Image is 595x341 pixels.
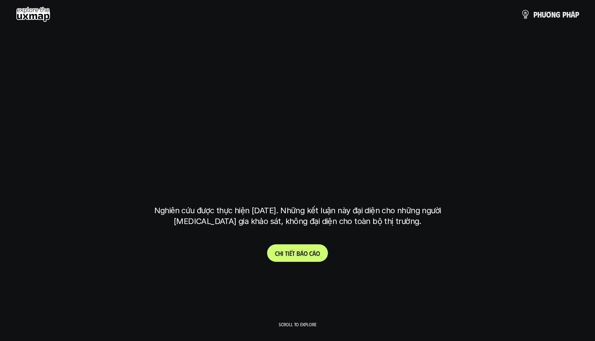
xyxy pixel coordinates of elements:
[537,10,542,19] span: h
[304,249,308,257] span: o
[149,205,447,227] p: Nghiên cứu được thực hiện [DATE]. Những kết luận này đại diện cho những người [MEDICAL_DATA] gia ...
[153,101,443,134] h1: phạm vi công việc của
[533,10,537,19] span: p
[278,249,282,257] span: h
[285,249,288,257] span: t
[300,249,304,257] span: á
[551,10,556,19] span: n
[562,10,566,19] span: p
[309,249,312,257] span: c
[282,249,283,257] span: i
[571,10,575,19] span: á
[289,249,292,257] span: ế
[542,10,546,19] span: ư
[156,164,439,197] h1: tại [GEOGRAPHIC_DATA]
[292,249,295,257] span: t
[575,10,579,19] span: p
[288,249,289,257] span: i
[556,10,560,19] span: g
[297,249,300,257] span: b
[275,249,278,257] span: C
[566,10,571,19] span: h
[546,10,551,19] span: ơ
[316,249,320,257] span: o
[270,82,331,91] h6: Kết quả nghiên cứu
[279,322,316,327] p: Scroll to explore
[521,6,579,22] a: phươngpháp
[312,249,316,257] span: á
[267,244,328,262] a: Chitiếtbáocáo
